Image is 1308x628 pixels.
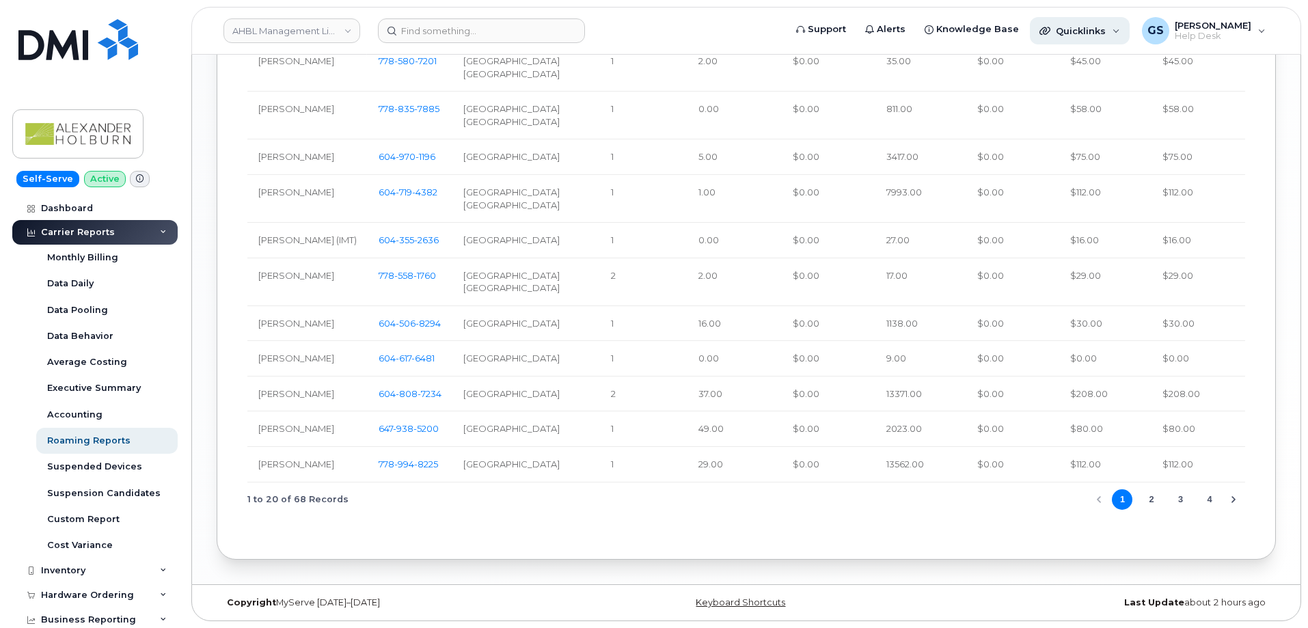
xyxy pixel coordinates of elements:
a: 6047194382 [379,187,437,197]
a: AHBL Management Limited Partnership [223,18,360,43]
td: $30.00 [1059,306,1152,342]
span: [PERSON_NAME] [258,459,334,469]
span: 558 [394,270,413,281]
span: 778 [379,270,436,281]
td: $0.00 [966,411,1059,447]
td: $0.00 [966,447,1059,482]
a: 6045068294 [379,318,441,329]
div: about 2 hours ago [923,597,1276,608]
div: [GEOGRAPHIC_DATA] [463,317,589,330]
span: 7201 [415,55,437,66]
span: 970 [396,151,415,162]
span: Knowledge Base [936,23,1019,36]
span: 8225 [414,459,438,469]
td: $208.00 [1152,377,1245,412]
a: 7789948225 [379,459,438,469]
td: 1 [600,411,687,447]
td: $0.00 [966,341,1059,377]
a: 7785581760 [379,270,436,281]
td: $16.00 [1059,223,1152,258]
td: 0.00 [687,341,782,377]
span: 1 to 20 of 68 Records [247,489,349,510]
span: [PERSON_NAME] [258,151,334,162]
span: 604 [379,187,437,197]
td: 2023.00 [875,411,966,447]
td: 2 [600,377,687,412]
a: 6043552636 [379,234,439,245]
td: 35.00 [875,44,966,92]
td: $58.00 [1059,92,1152,139]
span: 617 [396,353,411,364]
span: 4382 [412,187,437,197]
span: [PERSON_NAME] [258,55,334,66]
td: 27.00 [875,223,966,258]
a: 7785807201 [379,55,437,66]
span: Alerts [877,23,905,36]
span: Help Desk [1175,31,1251,42]
td: $0.00 [966,175,1059,223]
td: $30.00 [1152,306,1245,342]
span: 8294 [415,318,441,329]
td: 1 [600,139,687,175]
span: [PERSON_NAME] [258,423,334,434]
a: 7788357885 [379,103,439,114]
span: GS [1147,23,1164,39]
td: $0.00 [966,92,1059,139]
div: Gabriel Santiago [1132,17,1275,44]
input: Find something... [378,18,585,43]
td: $45.00 [1152,44,1245,92]
button: Page 3 [1171,489,1191,510]
td: 1 [600,92,687,139]
td: $208.00 [1059,377,1152,412]
span: [PERSON_NAME] (IMT) [258,234,357,245]
td: $75.00 [1059,139,1152,175]
span: 1196 [415,151,435,162]
div: [GEOGRAPHIC_DATA] [463,269,589,282]
span: 778 [379,55,437,66]
td: $29.00 [1152,258,1245,306]
td: 2.00 [687,44,782,92]
div: MyServe [DATE]–[DATE] [217,597,570,608]
div: [GEOGRAPHIC_DATA] [463,352,589,365]
td: $80.00 [1152,411,1245,447]
td: $112.00 [1059,447,1152,482]
div: Quicklinks [1030,17,1130,44]
td: 811.00 [875,92,966,139]
span: 604 [379,388,441,399]
td: $29.00 [1059,258,1152,306]
span: [PERSON_NAME] [258,103,334,114]
td: 0.00 [687,223,782,258]
td: 1 [600,341,687,377]
div: [GEOGRAPHIC_DATA] [463,234,589,247]
td: $112.00 [1059,175,1152,223]
td: $16.00 [1152,223,1245,258]
span: 938 [393,423,413,434]
td: 2.00 [687,258,782,306]
td: 1 [600,447,687,482]
div: [GEOGRAPHIC_DATA] [463,150,589,163]
span: [PERSON_NAME] [258,353,334,364]
td: 13371.00 [875,377,966,412]
td: 1 [600,306,687,342]
span: Support [808,23,846,36]
span: 7885 [414,103,439,114]
td: 17.00 [875,258,966,306]
button: Page 4 [1199,489,1220,510]
td: 5.00 [687,139,782,175]
td: 49.00 [687,411,782,447]
span: 580 [394,55,415,66]
td: $0.00 [782,258,875,306]
td: $0.00 [782,223,875,258]
td: 0.00 [687,92,782,139]
td: $45.00 [1059,44,1152,92]
span: 604 [379,353,435,364]
td: $112.00 [1152,447,1245,482]
span: 604 [379,318,441,329]
a: Alerts [856,16,915,43]
a: 6048087234 [379,388,441,399]
td: 1 [600,175,687,223]
td: $0.00 [1152,341,1245,377]
button: Page 1 [1112,489,1132,510]
span: 604 [379,234,439,245]
span: 6481 [411,353,435,364]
